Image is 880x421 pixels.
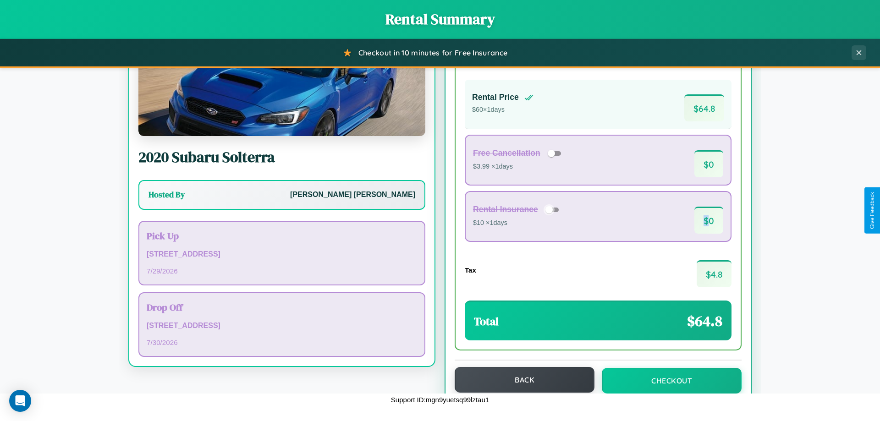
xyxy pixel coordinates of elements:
[147,248,417,261] p: [STREET_ADDRESS]
[148,189,185,200] h3: Hosted By
[455,367,594,393] button: Back
[138,147,425,167] h2: 2020 Subaru Solterra
[694,207,723,234] span: $ 0
[138,44,425,136] img: Subaru Solterra
[9,9,871,29] h1: Rental Summary
[472,93,519,102] h4: Rental Price
[147,319,417,333] p: [STREET_ADDRESS]
[147,301,417,314] h3: Drop Off
[473,217,562,229] p: $10 × 1 days
[602,368,742,394] button: Checkout
[473,205,538,214] h4: Rental Insurance
[290,188,415,202] p: [PERSON_NAME] [PERSON_NAME]
[391,394,489,406] p: Support ID: mgn9yuetsq99lztau1
[147,336,417,349] p: 7 / 30 / 2026
[473,161,564,173] p: $3.99 × 1 days
[694,150,723,177] span: $ 0
[869,192,875,229] div: Give Feedback
[358,48,507,57] span: Checkout in 10 minutes for Free Insurance
[687,311,722,331] span: $ 64.8
[147,229,417,242] h3: Pick Up
[684,94,724,121] span: $ 64.8
[465,266,476,274] h4: Tax
[697,260,731,287] span: $ 4.8
[472,104,533,116] p: $ 60 × 1 days
[474,314,499,329] h3: Total
[473,148,540,158] h4: Free Cancellation
[147,265,417,277] p: 7 / 29 / 2026
[9,390,31,412] div: Open Intercom Messenger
